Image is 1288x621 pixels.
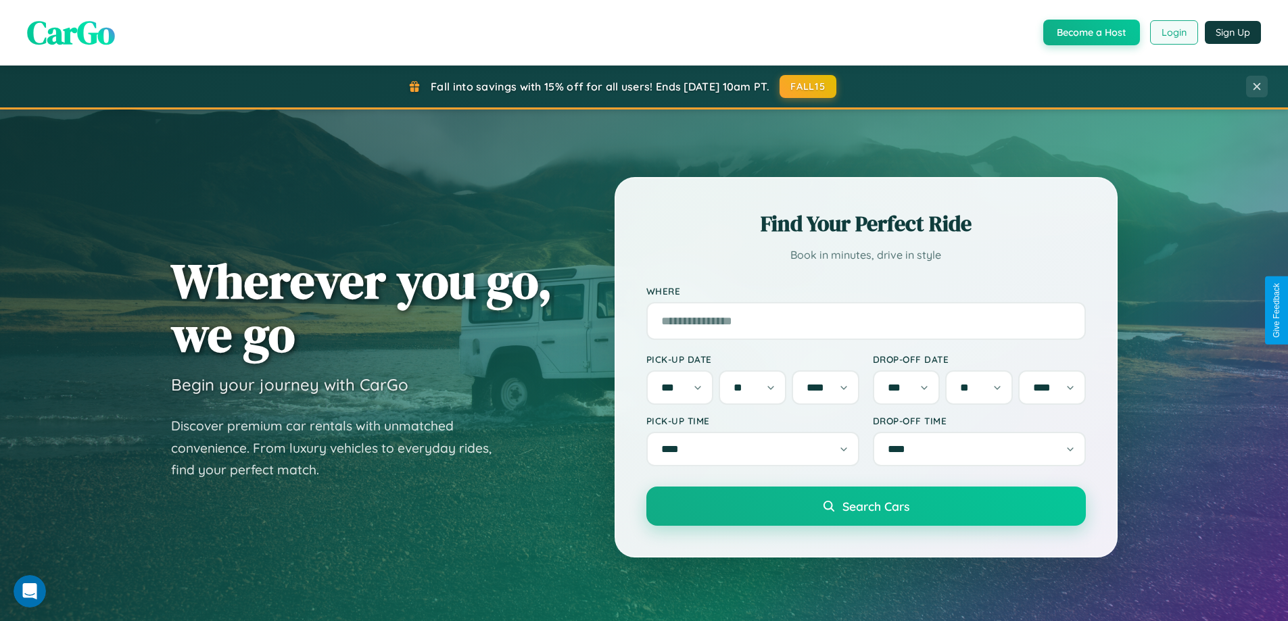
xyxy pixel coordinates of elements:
span: Search Cars [842,499,909,514]
label: Drop-off Date [873,353,1086,365]
label: Where [646,285,1086,297]
span: Fall into savings with 15% off for all users! Ends [DATE] 10am PT. [431,80,769,93]
iframe: Intercom live chat [14,575,46,607]
h2: Find Your Perfect Ride [646,209,1086,239]
div: Give Feedback [1272,283,1281,338]
h1: Wherever you go, we go [171,254,552,361]
button: FALL15 [780,75,836,98]
h3: Begin your journey with CarGo [171,374,408,395]
label: Pick-up Time [646,415,859,426]
button: Become a Host [1043,20,1140,45]
button: Sign Up [1205,21,1261,44]
button: Login [1150,20,1198,45]
button: Search Cars [646,487,1086,526]
label: Drop-off Time [873,415,1086,426]
span: CarGo [27,10,115,55]
p: Discover premium car rentals with unmatched convenience. From luxury vehicles to everyday rides, ... [171,415,509,481]
label: Pick-up Date [646,353,859,365]
p: Book in minutes, drive in style [646,245,1086,265]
